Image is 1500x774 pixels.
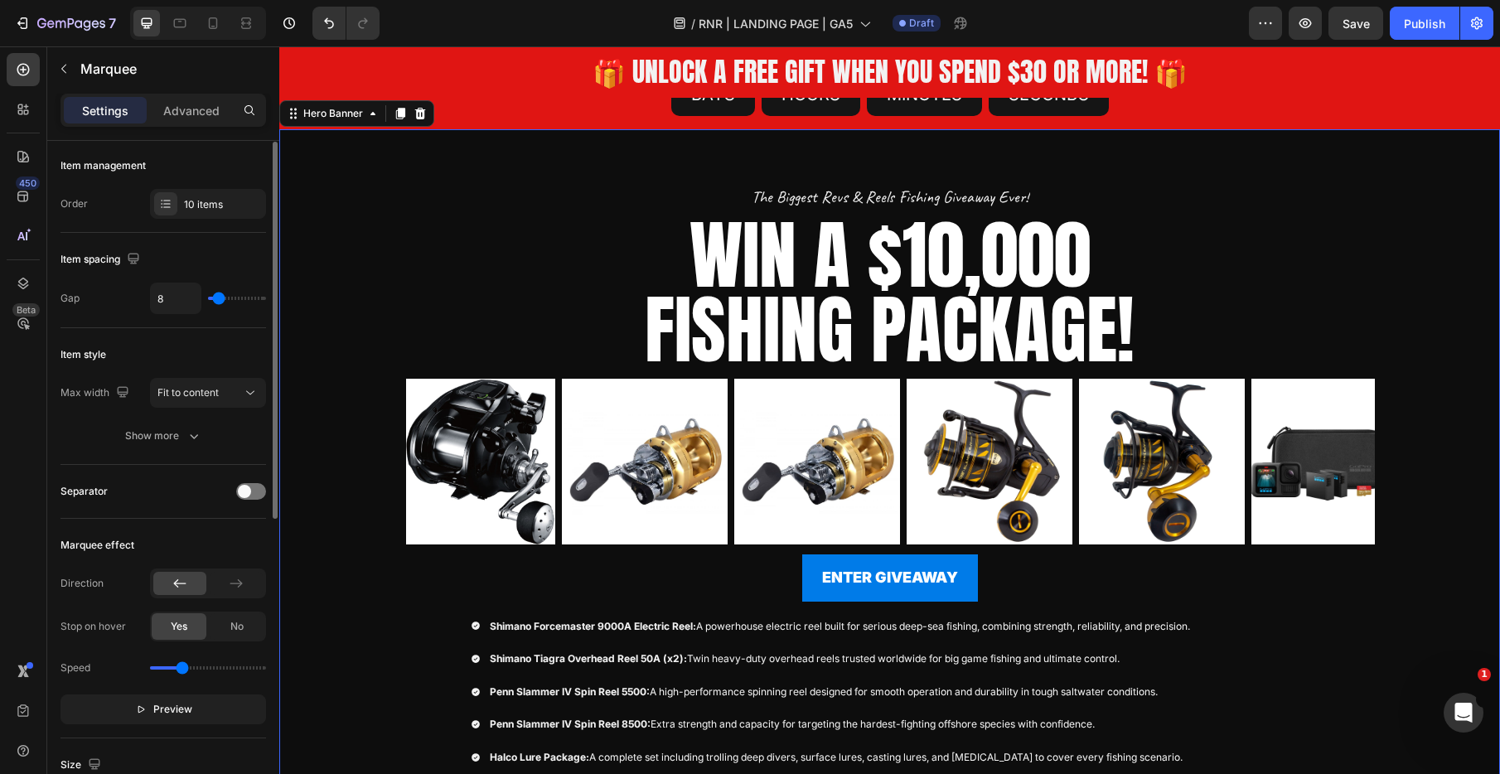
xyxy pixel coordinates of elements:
[60,421,266,451] button: Show more
[210,606,408,618] strong: Shimano Tiagra Overhead Reel 50A (x2):
[208,568,1030,592] div: Rich Text Editor. Editing area: main
[210,573,417,586] strong: Shimano Forcemaster 9000A Electric Reel:
[128,172,1094,321] p: WIN A $10,000 FISHING PACKAGE!
[1343,17,1370,31] span: Save
[210,702,1028,720] p: A complete set including trolling deep divers, surface lures, casting lures, and [MEDICAL_DATA] t...
[1404,15,1445,32] div: Publish
[230,619,244,634] span: No
[12,303,40,317] div: Beta
[210,636,1028,655] p: A high-performance spinning reel designed for smooth operation and durability in tough saltwater ...
[60,694,266,724] button: Preview
[208,634,1030,657] div: Rich Text Editor. Editing area: main
[60,382,133,404] div: Max width
[699,15,853,32] span: RNR | LANDING PAGE | GA5
[60,291,80,306] div: Gap
[909,16,934,31] span: Draft
[523,508,699,554] a: ENTER GIVEAWAY
[126,170,1096,322] h2: Rich Text Editor. Editing area: main
[60,538,134,553] div: Marquee effect
[163,102,220,119] p: Advanced
[60,158,146,173] div: Item management
[80,59,259,79] p: Marquee
[150,378,266,408] button: Fit to content
[208,666,1030,689] div: Rich Text Editor. Editing area: main
[800,332,965,498] img: [object Object]
[210,671,371,684] strong: Penn Slammer IV Spin Reel 8500:
[125,428,202,444] div: Show more
[16,177,40,190] div: 450
[210,603,1028,622] p: Twin heavy-duty overhead reels trusted worldwide for big game fishing and ultimate control.
[171,619,187,634] span: Yes
[60,576,104,591] div: Direction
[153,701,192,718] span: Preview
[627,332,793,498] img: [object Object]
[210,669,1028,687] p: Extra strength and capacity for targeting the hardest-fighting offshore species with confidence.
[1328,7,1383,40] button: Save
[471,138,751,163] div: Rich Text Editor. Editing area: main
[1390,7,1459,40] button: Publish
[1444,693,1483,733] iframe: Intercom live chat
[543,518,679,544] p: ENTER GIVEAWAY
[972,332,1138,498] img: [object Object]
[109,13,116,33] p: 7
[60,196,88,211] div: Order
[127,332,276,498] img: [object Object]
[21,60,87,75] div: Hero Banner
[208,601,1030,624] div: Rich Text Editor. Editing area: main
[691,15,695,32] span: /
[60,484,108,499] div: Separator
[184,197,262,212] div: 10 items
[472,140,749,162] p: The Biggest Revs & Reels Fishing Giveaway Ever!
[7,7,123,40] button: 7
[208,699,1030,723] div: Rich Text Editor. Editing area: main
[455,332,621,498] img: [object Object]
[60,347,106,362] div: Item style
[210,704,310,717] strong: Halco Lure Package:
[210,639,370,651] strong: Penn Slammer IV Spin Reel 5500:
[279,46,1500,774] iframe: Design area
[1478,668,1491,681] span: 1
[312,7,380,40] div: Undo/Redo
[151,283,201,313] input: Auto
[82,102,128,119] p: Settings
[210,571,1028,589] p: A powerhouse electric reel built for serious deep-sea fishing, combining strength, reliability, a...
[283,332,448,498] img: [object Object]
[60,660,90,675] div: Speed
[60,619,126,634] div: Stop on hover
[60,249,143,271] div: Item spacing
[157,386,219,399] span: Fit to content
